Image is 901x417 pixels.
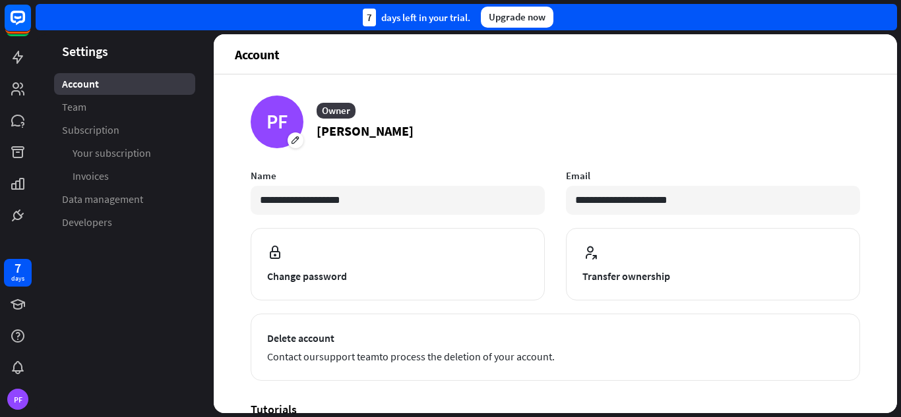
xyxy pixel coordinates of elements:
[54,142,195,164] a: Your subscription
[481,7,553,28] div: Upgrade now
[582,268,844,284] span: Transfer ownership
[54,211,195,233] a: Developers
[251,96,303,148] div: PF
[11,5,50,45] button: Open LiveChat chat widget
[11,274,24,283] div: days
[7,389,28,410] div: PF
[62,192,143,206] span: Data management
[566,169,860,182] label: Email
[62,123,119,137] span: Subscription
[251,314,860,381] button: Delete account Contact oursupport teamto process the deletion of your account.
[54,119,195,141] a: Subscription
[251,228,545,300] button: Change password
[54,165,195,187] a: Invoices
[319,350,379,363] a: support team
[62,77,99,91] span: Account
[267,348,844,364] span: Contact our to process the deletion of your account.
[267,268,528,284] span: Change password
[566,228,860,300] button: Transfer ownership
[267,330,844,346] span: Delete account
[62,100,86,114] span: Team
[4,259,32,287] a: 7 days
[363,9,470,26] div: days left in your trial.
[317,121,414,141] p: [PERSON_NAME]
[251,402,860,417] h4: Tutorials
[36,42,214,60] header: Settings
[317,103,356,119] div: Owner
[73,169,109,183] span: Invoices
[62,215,112,229] span: Developers
[214,34,897,74] header: Account
[54,188,195,210] a: Data management
[363,9,376,26] div: 7
[251,169,545,182] label: Name
[73,146,151,160] span: Your subscription
[15,262,21,274] div: 7
[54,96,195,118] a: Team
